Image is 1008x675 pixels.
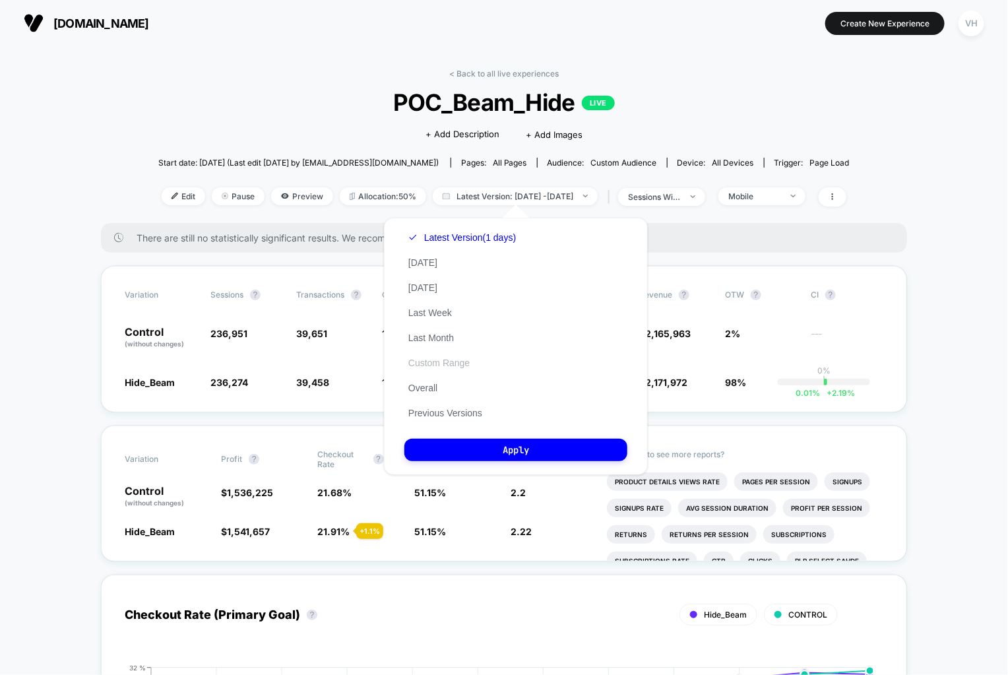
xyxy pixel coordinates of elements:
span: Page Load [810,158,850,168]
div: Pages: [461,158,527,168]
span: OTW [725,290,798,300]
button: ? [351,290,362,300]
span: 2.19 % [820,388,855,398]
tspan: 32 % [129,664,146,672]
span: 21.91 % [318,526,350,537]
span: POC_Beam_Hide [193,88,815,116]
span: 2% [725,328,740,339]
span: --- [811,330,883,349]
img: end [583,195,588,197]
button: Previous Versions [404,407,486,419]
span: | [604,187,618,207]
span: Variation [125,290,197,300]
span: 2,171,972 [645,377,687,388]
button: [DATE] [404,282,441,294]
span: (without changes) [125,499,184,507]
li: Signups Rate [607,499,672,517]
div: + 1.1 % [356,523,383,539]
a: < Back to all live experiences [449,69,559,79]
span: 2.22 [511,526,532,537]
span: 236,951 [210,328,247,339]
span: 2.2 [511,487,526,498]
p: Control [125,327,197,349]
img: end [791,195,796,197]
li: Profit Per Session [783,499,870,517]
span: Hide_Beam [125,526,175,537]
button: ? [249,454,259,465]
button: Overall [404,382,441,394]
div: Mobile [728,191,781,201]
div: Audience: [548,158,657,168]
p: 0% [817,366,831,375]
span: $ [221,526,270,537]
p: Control [125,486,208,508]
span: Checkout Rate [318,449,367,469]
img: Visually logo [24,13,44,33]
button: ? [307,610,317,620]
span: 236,274 [210,377,248,388]
li: Subscriptions [763,525,835,544]
button: ? [250,290,261,300]
button: VH [955,10,988,37]
span: Hide_Beam [125,377,175,388]
span: 1,536,225 [227,487,273,498]
li: Plp Select Sahde [787,552,867,570]
span: $ [639,328,691,339]
img: end [691,195,695,198]
span: CI [811,290,883,300]
span: all pages [493,158,527,168]
div: Trigger: [774,158,850,168]
span: Profit [221,454,242,464]
img: rebalance [350,193,355,200]
img: end [222,193,228,199]
span: 0.01 % [796,388,820,398]
li: Returns [607,525,655,544]
span: $ [639,377,687,388]
span: Sessions [210,290,243,300]
span: Latest Version: [DATE] - [DATE] [433,187,598,205]
span: (without changes) [125,340,184,348]
li: Subscriptions Rate [607,552,697,570]
img: edit [172,193,178,199]
span: + [827,388,832,398]
button: Create New Experience [825,12,945,35]
button: ? [825,290,836,300]
span: 39,651 [296,328,327,339]
p: Would like to see more reports? [607,449,883,459]
button: [DOMAIN_NAME] [20,13,153,34]
img: calendar [443,193,450,199]
li: Clicks [740,552,780,570]
button: ? [751,290,761,300]
span: 21.68 % [318,487,352,498]
li: Signups [825,472,870,491]
span: 2,165,963 [645,328,691,339]
span: 51.15 % [414,526,446,537]
span: 98% [725,377,746,388]
button: Last Month [404,332,458,344]
button: Custom Range [404,357,474,369]
span: Preview [271,187,333,205]
span: There are still no statistically significant results. We recommend waiting a few more days [137,232,881,243]
span: $ [221,487,273,498]
p: | [823,375,825,385]
li: Pages Per Session [734,472,818,491]
li: Avg Session Duration [678,499,776,517]
li: Returns Per Session [662,525,757,544]
span: Custom Audience [591,158,657,168]
button: Latest Version(1 days) [404,232,520,243]
li: Product Details Views Rate [607,472,728,491]
span: Transactions [296,290,344,300]
span: Allocation: 50% [340,187,426,205]
span: + Add Description [425,128,499,141]
span: CONTROL [788,610,827,620]
span: + Add Images [526,129,583,140]
span: Pause [212,187,265,205]
span: all devices [712,158,754,168]
button: ? [679,290,689,300]
span: [DOMAIN_NAME] [53,16,149,30]
button: [DATE] [404,257,441,269]
div: VH [959,11,984,36]
button: Apply [404,439,627,461]
div: sessions with impression [628,192,681,202]
li: Ctr [704,552,734,570]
